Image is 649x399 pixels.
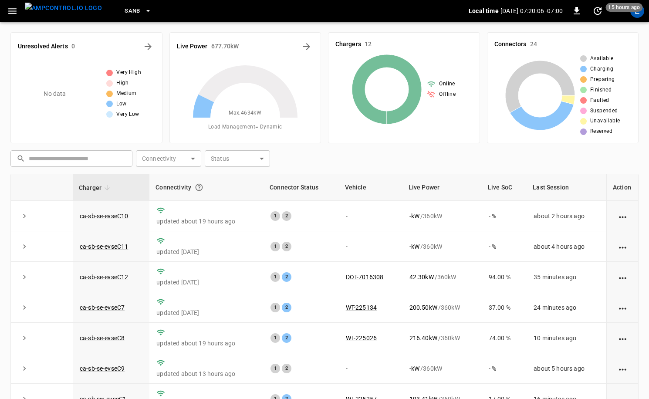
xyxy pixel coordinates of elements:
[365,40,372,49] h6: 12
[282,364,291,373] div: 2
[156,217,257,226] p: updated about 19 hours ago
[80,365,125,372] a: ca-sb-se-evseC9
[282,242,291,251] div: 2
[270,364,280,373] div: 1
[482,231,527,262] td: - %
[482,201,527,231] td: - %
[80,335,125,342] a: ca-sb-se-evseC8
[409,334,475,342] div: / 360 kW
[527,231,606,262] td: about 4 hours ago
[141,40,155,54] button: All Alerts
[156,339,257,348] p: updated about 19 hours ago
[527,323,606,353] td: 10 minutes ago
[409,303,475,312] div: / 360 kW
[282,272,291,282] div: 2
[409,334,437,342] p: 216.40 kW
[590,86,612,95] span: Finished
[617,334,628,342] div: action cell options
[409,242,475,251] div: / 360 kW
[590,54,614,63] span: Available
[282,333,291,343] div: 2
[18,42,68,51] h6: Unresolved Alerts
[346,274,384,281] a: DOT-7016308
[116,100,126,108] span: Low
[527,353,606,384] td: about 5 hours ago
[346,304,377,311] a: WT-225134
[409,273,434,281] p: 42.30 kW
[409,303,437,312] p: 200.50 kW
[617,242,628,251] div: action cell options
[617,273,628,281] div: action cell options
[590,65,613,74] span: Charging
[527,262,606,292] td: 35 minutes ago
[18,271,31,284] button: expand row
[617,303,628,312] div: action cell options
[591,4,605,18] button: set refresh interval
[270,272,280,282] div: 1
[125,6,140,16] span: SanB
[116,89,136,98] span: Medium
[25,3,102,14] img: ampcontrol.io logo
[156,247,257,256] p: updated [DATE]
[409,212,475,220] div: / 360 kW
[79,183,113,193] span: Charger
[590,117,620,125] span: Unavailable
[482,174,527,201] th: Live SoC
[116,79,128,88] span: High
[605,3,642,12] span: 15 hours ago
[80,213,128,220] a: ca-sb-se-evseC10
[156,369,257,378] p: updated about 13 hours ago
[335,40,361,49] h6: Chargers
[482,323,527,353] td: 74.00 %
[44,89,66,98] p: No data
[527,292,606,323] td: 24 minutes ago
[191,179,207,195] button: Connection between the charger and our software.
[527,174,606,201] th: Last Session
[121,3,155,20] button: SanB
[208,123,282,132] span: Load Management = Dynamic
[439,80,455,88] span: Online
[409,364,419,373] p: - kW
[590,96,609,105] span: Faulted
[282,211,291,221] div: 2
[346,335,377,342] a: WT-225026
[409,242,419,251] p: - kW
[80,274,128,281] a: ca-sb-se-evseC12
[155,179,257,195] div: Connectivity
[300,40,314,54] button: Energy Overview
[494,40,527,49] h6: Connectors
[482,292,527,323] td: 37.00 %
[282,303,291,312] div: 2
[270,211,280,221] div: 1
[617,364,628,373] div: action cell options
[339,353,402,384] td: -
[177,42,208,51] h6: Live Power
[156,278,257,287] p: updated [DATE]
[71,42,75,51] h6: 0
[469,7,499,15] p: Local time
[270,303,280,312] div: 1
[229,109,261,118] span: Max. 4634 kW
[18,240,31,253] button: expand row
[590,107,618,115] span: Suspended
[18,362,31,375] button: expand row
[116,68,141,77] span: Very High
[409,273,475,281] div: / 360 kW
[500,7,563,15] p: [DATE] 07:20:06 -07:00
[18,301,31,314] button: expand row
[617,212,628,220] div: action cell options
[590,75,615,84] span: Preparing
[439,90,456,99] span: Offline
[116,110,139,119] span: Very Low
[409,212,419,220] p: - kW
[339,174,402,201] th: Vehicle
[527,201,606,231] td: about 2 hours ago
[211,42,239,51] h6: 677.70 kW
[606,174,638,201] th: Action
[402,174,482,201] th: Live Power
[156,308,257,317] p: updated [DATE]
[339,231,402,262] td: -
[264,174,339,201] th: Connector Status
[270,242,280,251] div: 1
[590,127,612,136] span: Reserved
